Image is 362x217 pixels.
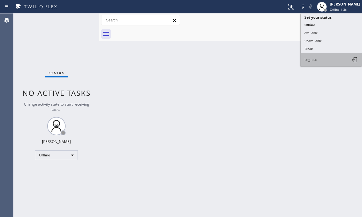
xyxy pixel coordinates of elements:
[49,71,64,75] span: Status
[24,102,89,112] span: Change activity state to start receiving tasks.
[101,15,180,25] input: Search
[330,7,347,12] span: Offline | 3s
[35,150,78,160] div: Offline
[330,2,360,7] div: [PERSON_NAME]
[307,2,315,11] button: Mute
[42,139,71,144] div: [PERSON_NAME]
[22,88,91,98] span: No active tasks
